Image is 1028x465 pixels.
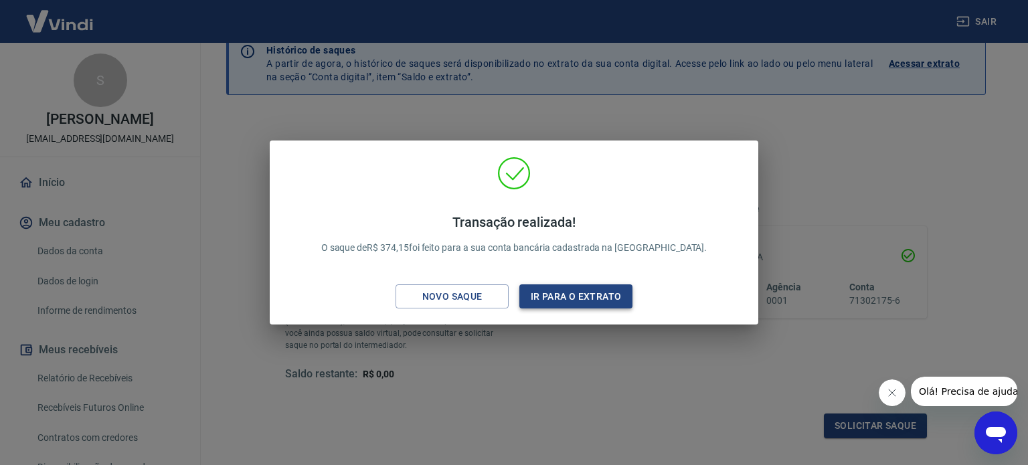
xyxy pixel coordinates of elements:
[321,214,707,255] p: O saque de R$ 374,15 foi feito para a sua conta bancária cadastrada na [GEOGRAPHIC_DATA].
[321,214,707,230] h4: Transação realizada!
[519,284,632,309] button: Ir para o extrato
[406,288,499,305] div: Novo saque
[879,379,906,406] iframe: Fechar mensagem
[911,377,1017,406] iframe: Mensagem da empresa
[396,284,509,309] button: Novo saque
[974,411,1017,454] iframe: Botão para abrir a janela de mensagens
[8,9,112,20] span: Olá! Precisa de ajuda?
